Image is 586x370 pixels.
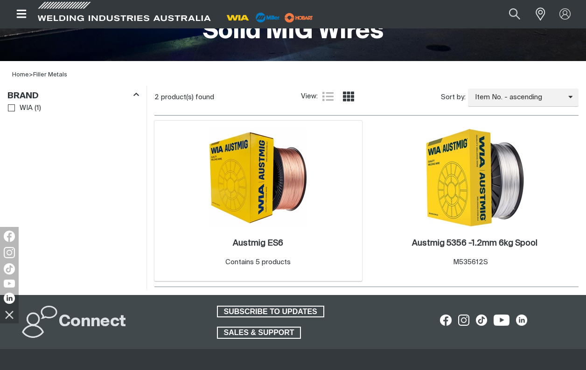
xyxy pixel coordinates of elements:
div: Brand [7,89,139,102]
h2: Austmig 5356 -1.2mm 6kg Spool [412,239,537,247]
span: > [29,72,33,78]
span: M535612S [453,259,488,266]
aside: Filters [7,86,139,115]
button: Search products [499,4,530,25]
img: Instagram [4,247,15,258]
a: SALES & SUPPORT [217,327,301,339]
div: Contains 5 products [225,257,291,268]
a: miller [282,14,316,21]
a: Home [12,72,29,78]
span: Item No. - ascending [468,92,568,103]
a: WIA [8,102,33,115]
img: Austmig ES6 [208,128,308,227]
a: Filler Metals [33,72,67,78]
a: SUBSCRIBE TO UPDATES [217,306,324,318]
h2: Connect [59,312,126,332]
a: Austmig ES6 [233,238,283,249]
h2: Austmig ES6 [233,239,283,247]
img: hide socials [1,307,17,322]
ul: Brand [8,102,139,115]
span: SALES & SUPPORT [218,327,300,339]
img: Austmig 5356 -1.2mm 6kg Spool [425,128,525,227]
span: WIA [20,103,33,114]
section: Product list controls [154,86,579,110]
div: 2 [154,93,301,102]
h1: Solid MIG Wires [203,17,384,47]
a: List view [322,91,334,102]
a: Austmig 5356 -1.2mm 6kg Spool [412,238,537,249]
input: Product name or item number... [487,4,530,25]
span: product(s) found [161,94,214,101]
img: miller [282,11,316,25]
img: YouTube [4,280,15,288]
h3: Brand [7,91,39,102]
span: ( 1 ) [35,103,41,114]
img: TikTok [4,263,15,274]
span: SUBSCRIBE TO UPDATES [218,306,323,318]
span: Sort by: [441,92,466,103]
img: Facebook [4,231,15,242]
img: LinkedIn [4,293,15,304]
span: View: [301,91,318,102]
